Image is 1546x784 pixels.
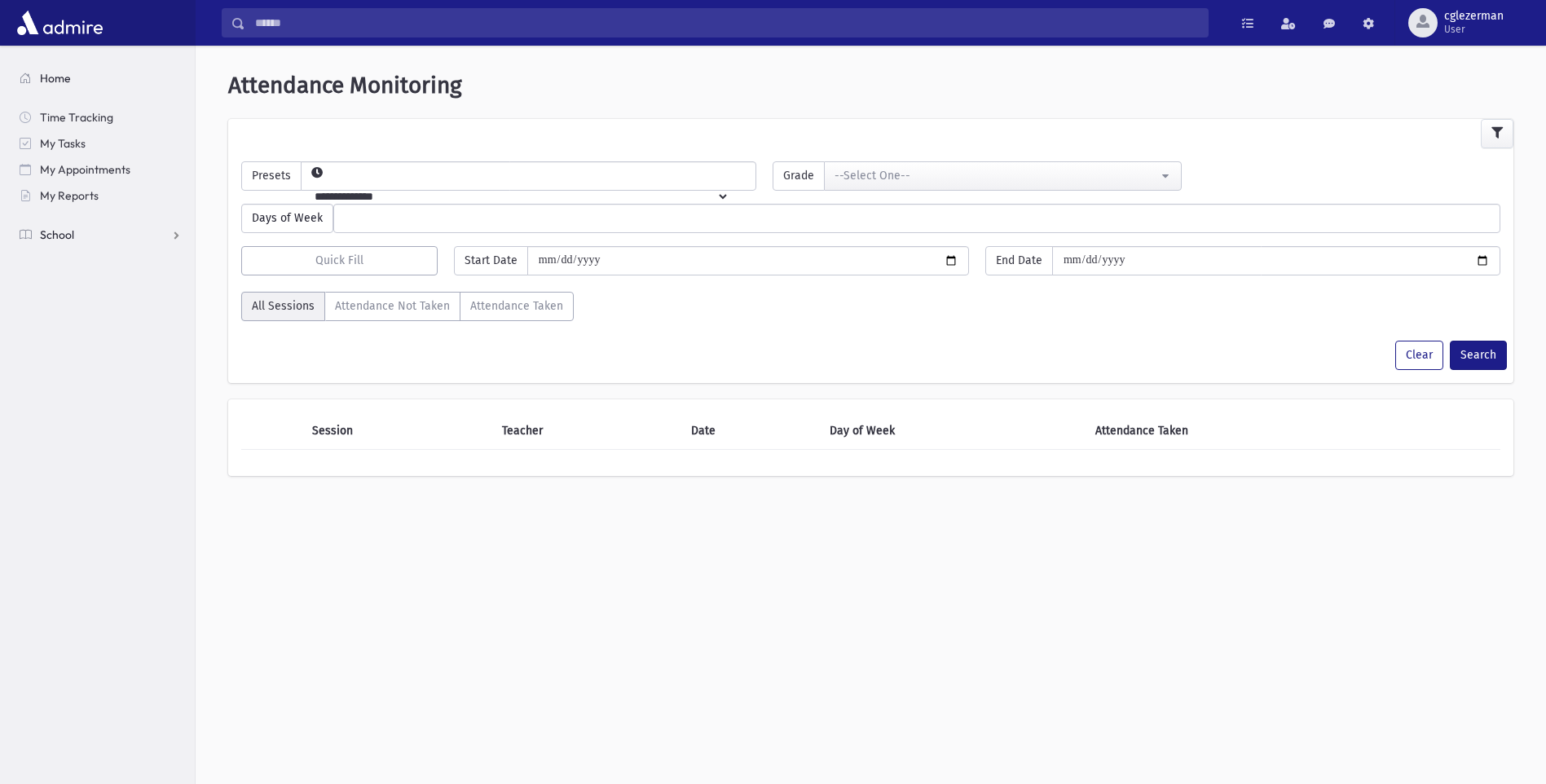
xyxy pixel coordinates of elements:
[40,162,130,177] span: My Appointments
[773,161,825,191] span: Grade
[820,412,1086,450] th: Day of Week
[835,167,1158,184] div: --Select One--
[7,183,195,209] a: My Reports
[985,246,1053,275] span: End Date
[7,104,195,130] a: Time Tracking
[454,246,528,275] span: Start Date
[460,292,574,321] label: Attendance Taken
[241,292,574,328] div: AttTaken
[302,412,491,450] th: Session
[1086,412,1438,450] th: Attendance Taken
[228,72,462,99] span: Attendance Monitoring
[241,246,438,275] button: Quick Fill
[40,71,71,86] span: Home
[245,8,1208,37] input: Search
[40,110,113,125] span: Time Tracking
[241,204,333,233] span: Days of Week
[241,161,302,191] span: Presets
[40,227,74,242] span: School
[241,292,325,321] label: All Sessions
[7,156,195,183] a: My Appointments
[824,161,1182,191] button: --Select One--
[40,136,86,151] span: My Tasks
[1444,23,1504,36] span: User
[7,65,195,91] a: Home
[1450,341,1507,370] button: Search
[40,188,99,203] span: My Reports
[492,412,681,450] th: Teacher
[13,7,107,39] img: AdmirePro
[7,222,195,248] a: School
[7,130,195,156] a: My Tasks
[681,412,820,450] th: Date
[1444,10,1504,23] span: cglezerman
[315,253,363,267] span: Quick Fill
[1395,341,1443,370] button: Clear
[324,292,460,321] label: Attendance Not Taken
